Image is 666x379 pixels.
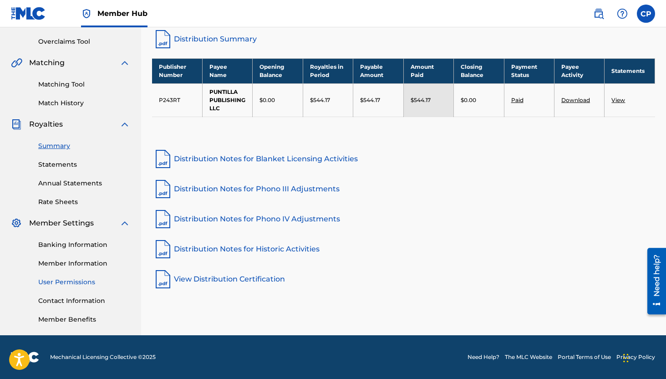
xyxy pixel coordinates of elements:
[29,218,94,229] span: Member Settings
[511,97,524,103] a: Paid
[38,98,130,108] a: Match History
[11,352,39,363] img: logo
[152,178,174,200] img: pdf
[620,335,666,379] iframe: Chat Widget
[152,208,174,230] img: pdf
[505,353,552,361] a: The MLC Website
[637,5,655,23] div: User Menu
[641,244,666,318] iframe: Resource Center
[561,97,590,103] a: Download
[152,268,655,290] a: View Distribution Certification
[38,277,130,287] a: User Permissions
[360,96,380,104] p: $544.17
[38,80,130,89] a: Matching Tool
[38,197,130,207] a: Rate Sheets
[152,148,655,170] a: Distribution Notes for Blanket Licensing Activities
[593,8,604,19] img: search
[152,28,655,50] a: Distribution Summary
[411,96,431,104] p: $544.17
[38,160,130,169] a: Statements
[259,96,275,104] p: $0.00
[152,238,655,260] a: Distribution Notes for Historic Activities
[152,83,202,117] td: P243RT
[613,5,631,23] div: Help
[11,57,22,68] img: Matching
[152,238,174,260] img: pdf
[38,141,130,151] a: Summary
[303,58,353,83] th: Royalties in Period
[38,179,130,188] a: Annual Statements
[97,8,147,19] span: Member Hub
[605,58,655,83] th: Statements
[468,353,499,361] a: Need Help?
[50,353,156,361] span: Mechanical Licensing Collective © 2025
[38,37,130,46] a: Overclaims Tool
[11,119,22,130] img: Royalties
[554,58,605,83] th: Payee Activity
[152,58,202,83] th: Publisher Number
[590,5,608,23] a: Public Search
[310,96,330,104] p: $544.17
[38,296,130,306] a: Contact Information
[558,353,611,361] a: Portal Terms of Use
[617,8,628,19] img: help
[202,58,252,83] th: Payee Name
[454,58,504,83] th: Closing Balance
[202,83,252,117] td: PUNTILLA PUBLISHING LLC
[11,218,22,229] img: Member Settings
[504,58,554,83] th: Payment Status
[11,7,46,20] img: MLC Logo
[152,28,174,50] img: distribution-summary-pdf
[152,178,655,200] a: Distribution Notes for Phono III Adjustments
[81,8,92,19] img: Top Rightsholder
[119,119,130,130] img: expand
[119,57,130,68] img: expand
[29,119,63,130] span: Royalties
[353,58,403,83] th: Payable Amount
[253,58,303,83] th: Opening Balance
[403,58,453,83] th: Amount Paid
[623,344,629,372] div: Drag
[611,97,625,103] a: View
[616,353,655,361] a: Privacy Policy
[29,57,65,68] span: Matching
[152,268,174,290] img: pdf
[461,96,476,104] p: $0.00
[38,259,130,268] a: Member Information
[38,240,130,250] a: Banking Information
[152,148,174,170] img: pdf
[38,315,130,324] a: Member Benefits
[152,208,655,230] a: Distribution Notes for Phono IV Adjustments
[119,218,130,229] img: expand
